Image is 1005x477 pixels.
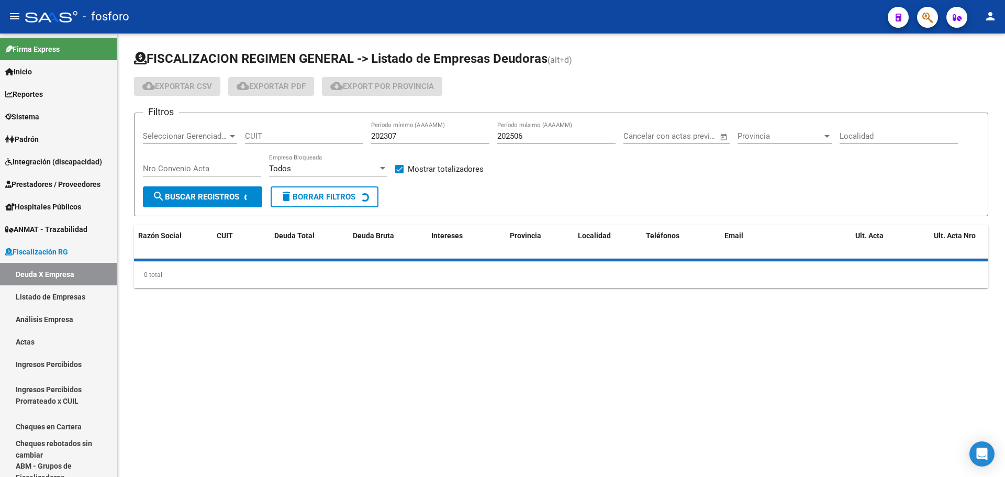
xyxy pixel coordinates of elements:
[138,231,182,240] span: Razón Social
[152,192,239,202] span: Buscar Registros
[134,262,988,288] div: 0 total
[143,105,179,119] h3: Filtros
[271,186,378,207] button: Borrar Filtros
[5,88,43,100] span: Reportes
[213,225,270,259] datatable-header-cell: CUIT
[280,190,293,203] mat-icon: delete
[280,192,355,202] span: Borrar Filtros
[83,5,129,28] span: - fosforo
[984,10,997,23] mat-icon: person
[431,231,463,240] span: Intereses
[510,231,541,240] span: Provincia
[274,231,315,240] span: Deuda Total
[353,231,394,240] span: Deuda Bruta
[5,246,68,258] span: Fiscalización RG
[349,225,427,259] datatable-header-cell: Deuda Bruta
[724,231,743,240] span: Email
[578,231,611,240] span: Localidad
[143,131,228,141] span: Seleccionar Gerenciador
[217,231,233,240] span: CUIT
[548,55,572,65] span: (alt+d)
[5,66,32,77] span: Inicio
[5,111,39,123] span: Sistema
[330,80,343,92] mat-icon: cloud_download
[738,131,822,141] span: Provincia
[506,225,574,259] datatable-header-cell: Provincia
[969,441,995,467] div: Open Intercom Messenger
[237,82,306,91] span: Exportar PDF
[5,156,102,168] span: Integración (discapacidad)
[5,179,100,190] span: Prestadores / Proveedores
[5,43,60,55] span: Firma Express
[330,82,434,91] span: Export por Provincia
[5,224,87,235] span: ANMAT - Trazabilidad
[5,134,39,145] span: Padrón
[134,77,220,96] button: Exportar CSV
[134,225,213,259] datatable-header-cell: Razón Social
[646,231,679,240] span: Teléfonos
[228,77,314,96] button: Exportar PDF
[642,225,720,259] datatable-header-cell: Teléfonos
[237,80,249,92] mat-icon: cloud_download
[152,190,165,203] mat-icon: search
[142,80,155,92] mat-icon: cloud_download
[855,231,884,240] span: Ult. Acta
[5,201,81,213] span: Hospitales Públicos
[134,51,548,66] span: FISCALIZACION REGIMEN GENERAL -> Listado de Empresas Deudoras
[143,186,262,207] button: Buscar Registros
[427,225,506,259] datatable-header-cell: Intereses
[720,225,851,259] datatable-header-cell: Email
[408,163,484,175] span: Mostrar totalizadores
[270,225,349,259] datatable-header-cell: Deuda Total
[8,10,21,23] mat-icon: menu
[718,131,730,143] button: Open calendar
[934,231,976,240] span: Ult. Acta Nro
[851,225,930,259] datatable-header-cell: Ult. Acta
[322,77,442,96] button: Export por Provincia
[142,82,212,91] span: Exportar CSV
[269,164,291,173] span: Todos
[574,225,642,259] datatable-header-cell: Localidad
